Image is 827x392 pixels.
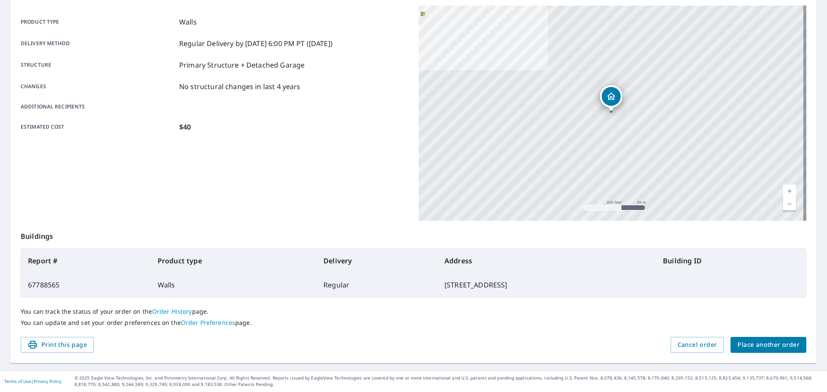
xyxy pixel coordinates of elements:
[317,249,438,273] th: Delivery
[656,249,806,273] th: Building ID
[21,103,176,111] p: Additional recipients
[438,273,656,297] td: [STREET_ADDRESS]
[731,337,806,353] button: Place another order
[21,337,94,353] button: Print this page
[181,318,235,327] a: Order Preferences
[179,17,197,27] p: Walls
[179,81,301,92] p: No structural changes in last 4 years
[28,340,87,350] span: Print this page
[21,81,176,92] p: Changes
[4,379,62,384] p: |
[179,38,333,49] p: Regular Delivery by [DATE] 6:00 PM PT ([DATE])
[21,60,176,70] p: Structure
[21,122,176,132] p: Estimated cost
[671,337,724,353] button: Cancel order
[21,17,176,27] p: Product type
[75,375,823,388] p: © 2025 Eagle View Technologies, Inc. and Pictometry International Corp. All Rights Reserved. Repo...
[21,221,806,248] p: Buildings
[34,378,62,384] a: Privacy Policy
[317,273,438,297] td: Regular
[783,198,796,210] a: Current Level 17, Zoom Out
[21,319,806,327] p: You can update and set your order preferences on the page.
[4,378,31,384] a: Terms of Use
[151,249,317,273] th: Product type
[600,85,622,112] div: Dropped pin, building 1, Residential property, 930 W 2nd St Fremont, NE 68025
[21,249,151,273] th: Report #
[179,60,305,70] p: Primary Structure + Detached Garage
[179,122,191,132] p: $40
[21,273,151,297] td: 67788565
[438,249,656,273] th: Address
[21,308,806,315] p: You can track the status of your order on the page.
[21,38,176,49] p: Delivery method
[737,340,799,350] span: Place another order
[151,273,317,297] td: Walls
[783,185,796,198] a: Current Level 17, Zoom In
[678,340,717,350] span: Cancel order
[152,307,192,315] a: Order History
